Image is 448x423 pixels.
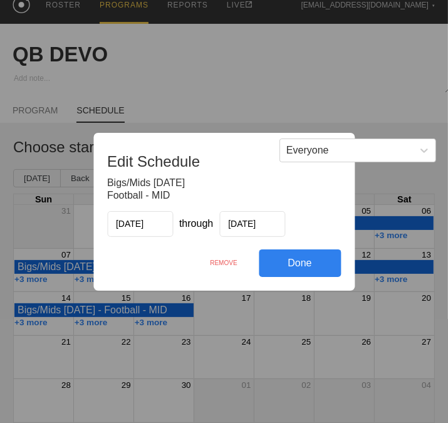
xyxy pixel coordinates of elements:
h1: Edit Schedule [107,153,341,170]
span: through [179,218,213,229]
iframe: Chat Widget [385,363,448,423]
input: Start Date [107,211,173,237]
input: End Date [219,211,285,237]
div: Everyone [286,145,329,156]
div: REMOVE [189,249,259,276]
div: Bigs/Mids [DATE] [107,177,341,189]
div: Done [259,249,341,277]
div: Football - MID [107,189,341,202]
